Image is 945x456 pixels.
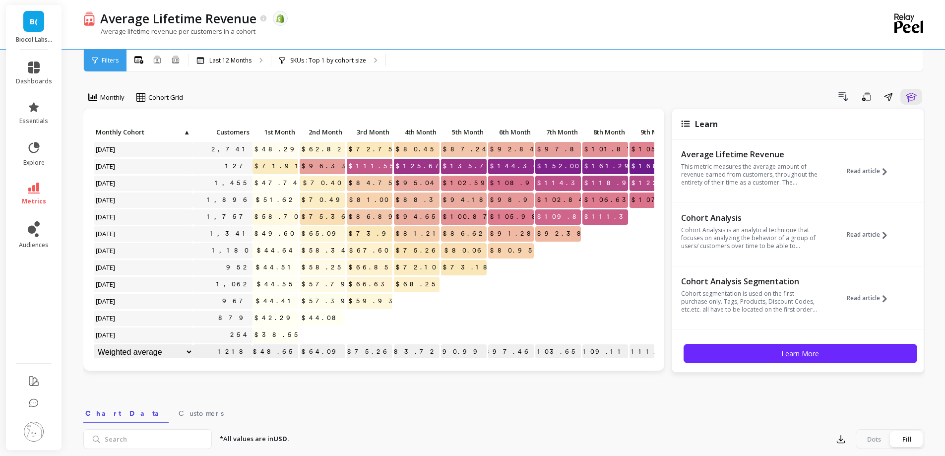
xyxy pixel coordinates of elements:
span: $75.26 [394,243,441,258]
span: $161.29 [582,159,638,174]
div: Toggle SortBy [252,125,299,140]
span: $80.95 [488,243,538,258]
span: 6th Month [490,128,531,136]
span: 4th Month [396,128,437,136]
img: profile picture [24,422,44,442]
span: [DATE] [94,294,118,309]
p: Average lifetime revenue per customers in a cohort [83,27,255,36]
p: 2nd Month [300,125,345,139]
p: 9th Month [630,125,675,139]
span: $71.91 [252,159,306,174]
span: $51.62 [254,193,298,207]
span: $118.92 [582,176,642,191]
p: $97.46 [488,344,534,359]
div: Toggle SortBy [629,125,676,140]
span: $66.63 [347,277,394,292]
span: $42.29 [252,311,300,326]
p: 1218 [193,344,252,359]
a: 879 [216,311,252,326]
span: 1st Month [254,128,295,136]
p: $103.65 [535,344,581,359]
span: Read article [847,231,880,239]
span: Read article [847,294,880,302]
span: $107.53 [630,193,686,207]
span: $67.60 [347,243,392,258]
span: $81.00 [347,193,392,207]
span: $72.75 [347,142,398,157]
span: $92.84 [488,142,539,157]
span: metrics [22,197,46,205]
p: Biocol Labs (US) [16,36,52,44]
span: $97.87 [535,142,594,157]
span: $58.34 [300,243,351,258]
p: Customers [193,125,252,139]
span: [DATE] [94,260,118,275]
span: $72.10 [394,260,440,275]
span: Filters [102,57,119,65]
span: ▲ [183,128,190,136]
span: $91.28 [488,226,540,241]
span: 7th Month [537,128,578,136]
p: $48.65 [252,344,298,359]
span: Learn [695,119,718,130]
span: $68.25 [394,277,441,292]
span: Monthly Cohort [96,128,183,136]
a: 1,062 [214,277,252,292]
span: [DATE] [94,327,118,342]
span: $101.81 [582,142,637,157]
p: 3rd Month [347,125,392,139]
span: $38.55 [252,327,304,342]
nav: Tabs [83,400,925,423]
span: B( [30,16,38,27]
span: dashboards [16,77,52,85]
span: $73.18 [441,260,497,275]
span: $135.72 [441,159,500,174]
span: [DATE] [94,176,118,191]
p: This metric measures the average amount of revenue earned from customers, throughout the entirety... [681,163,818,187]
span: $57.39 [300,294,354,309]
p: $109.11 [582,344,628,359]
a: 1,757 [205,209,252,224]
button: Learn More [684,344,917,363]
p: $83.72 [394,344,440,359]
span: $94.65 [394,209,441,224]
div: Toggle SortBy [535,125,582,140]
span: $44.08 [300,311,345,326]
button: Read article [847,275,894,321]
span: 8th Month [584,128,625,136]
strong: USD. [273,434,289,443]
span: [DATE] [94,226,118,241]
span: $44.64 [255,243,298,258]
span: $86.62 [441,226,488,241]
p: $75.26 [347,344,392,359]
p: Average Lifetime Revenue [100,10,256,27]
span: $49.60 [252,226,298,241]
p: Cohort segmentation is used on the first purchase only. Tags, Products, Discount Codes, etc.etc. ... [681,290,818,314]
span: $58.25 [300,260,347,275]
button: Read article [847,148,894,194]
span: Read article [847,167,880,175]
span: $75.36 [300,209,351,224]
p: 1st Month [252,125,298,139]
button: Read article [847,212,894,258]
span: Learn More [781,349,819,358]
span: $84.75 [347,176,398,191]
div: Toggle SortBy [192,125,240,140]
span: 9th Month [631,128,672,136]
a: 967 [220,294,252,309]
p: 8th Month [582,125,628,139]
span: $92.38 [535,226,590,241]
span: [DATE] [94,209,118,224]
span: [DATE] [94,277,118,292]
a: 1,455 [213,176,252,191]
p: $90.99 [441,344,487,359]
span: $47.74 [252,176,303,191]
span: $44.41 [254,294,298,309]
a: 127 [223,159,252,174]
span: $144.36 [488,159,543,174]
div: Fill [890,431,923,447]
a: 1,180 [210,243,252,258]
p: $111.41 [630,344,675,359]
p: 7th Month [535,125,581,139]
span: [DATE] [94,159,118,174]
